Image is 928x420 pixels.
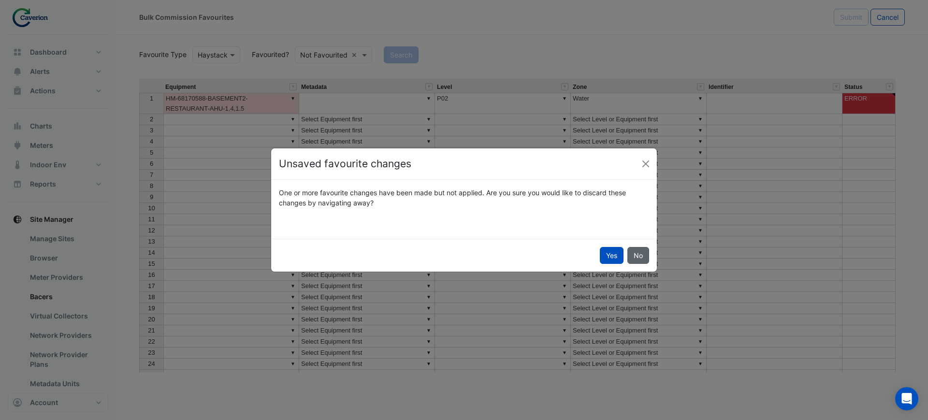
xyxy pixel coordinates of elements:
[600,247,623,264] button: Yes
[895,387,918,410] div: Open Intercom Messenger
[627,247,649,264] button: No
[273,188,655,208] div: One or more favourite changes have been made but not applied. Are you sure you would like to disc...
[279,156,411,172] h4: Unsaved favourite changes
[638,157,653,171] button: Close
